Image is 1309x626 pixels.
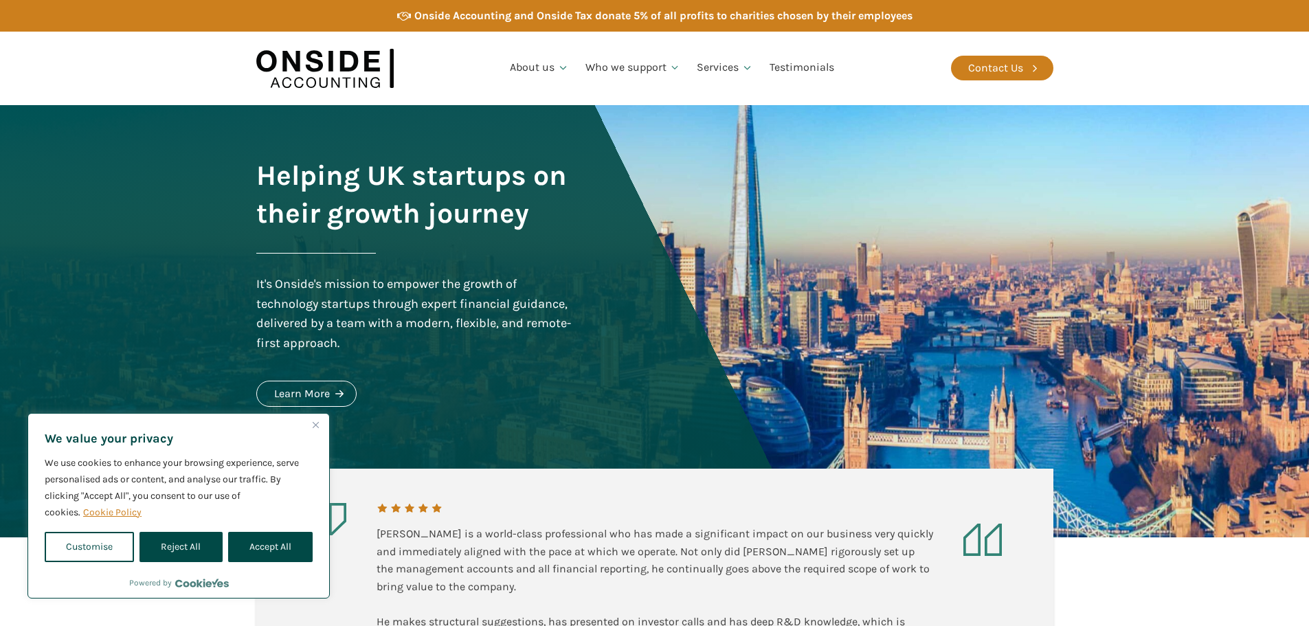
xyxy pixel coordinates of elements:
a: Visit CookieYes website [175,579,229,588]
div: Learn More [274,385,330,403]
a: Cookie Policy [82,506,142,519]
h1: Helping UK startups on their growth journey [256,157,575,232]
div: We value your privacy [27,413,330,599]
button: Accept All [228,532,313,562]
button: Reject All [139,532,222,562]
div: Powered by [129,576,229,590]
div: It's Onside's mission to empower the growth of technology startups through expert financial guida... [256,274,575,353]
a: Learn More [256,381,357,407]
a: Testimonials [761,45,842,91]
a: About us [502,45,577,91]
button: Customise [45,532,134,562]
button: Close [307,416,324,433]
div: Onside Accounting and Onside Tax donate 5% of all profits to charities chosen by their employees [414,7,913,25]
p: We value your privacy [45,430,313,447]
a: Who we support [577,45,689,91]
p: We use cookies to enhance your browsing experience, serve personalised ads or content, and analys... [45,455,313,521]
img: Onside Accounting [256,42,394,95]
a: Services [689,45,761,91]
div: Contact Us [968,59,1023,77]
a: Contact Us [951,56,1053,80]
img: Close [313,422,319,428]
